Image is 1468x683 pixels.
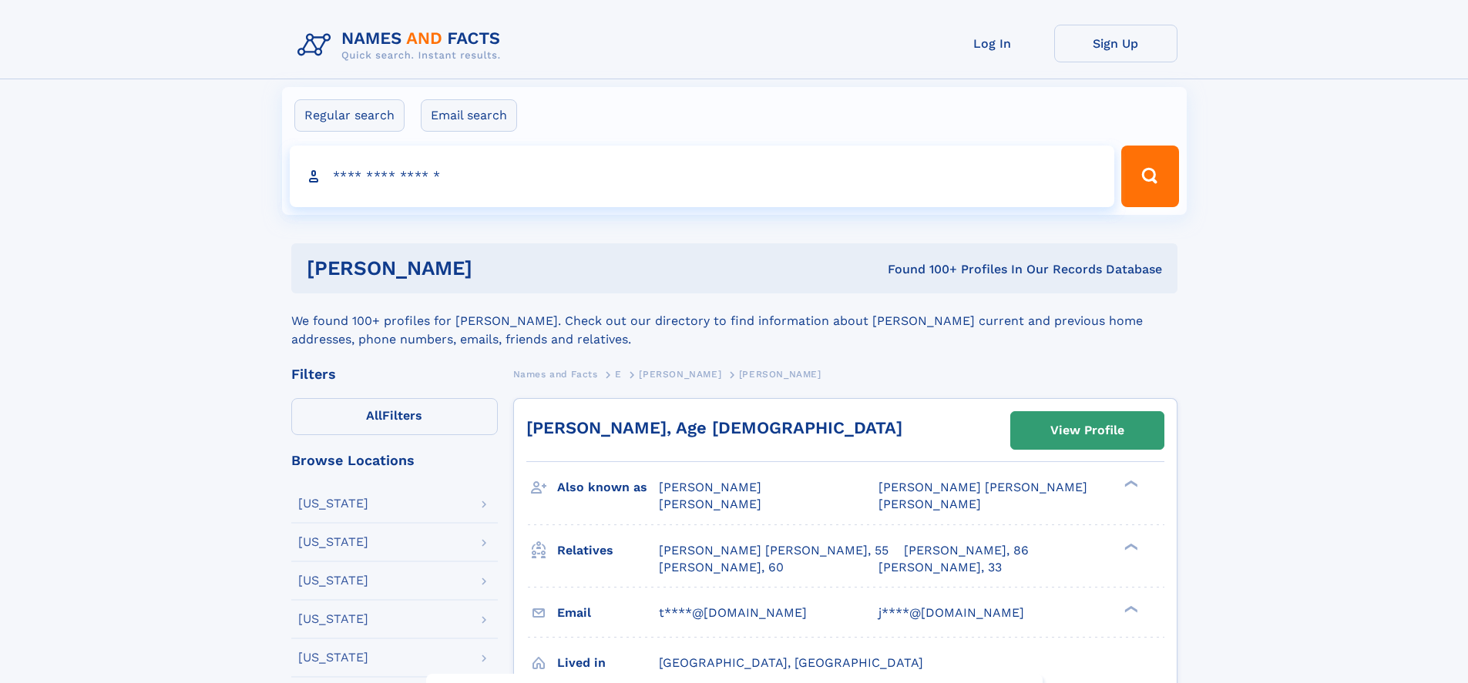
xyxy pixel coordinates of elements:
button: Search Button [1121,146,1178,207]
div: We found 100+ profiles for [PERSON_NAME]. Check out our directory to find information about [PERS... [291,293,1177,349]
div: ❯ [1120,479,1139,489]
img: Logo Names and Facts [291,25,513,66]
span: [PERSON_NAME] [878,497,981,511]
div: ❯ [1120,541,1139,551]
h3: Also known as [557,474,659,501]
a: Sign Up [1054,25,1177,62]
span: [PERSON_NAME] [PERSON_NAME] [878,480,1087,494]
h3: Lived in [557,650,659,676]
span: [GEOGRAPHIC_DATA], [GEOGRAPHIC_DATA] [659,655,923,670]
a: [PERSON_NAME], 86 [904,542,1029,559]
div: [US_STATE] [298,574,368,587]
a: [PERSON_NAME] [PERSON_NAME], 55 [659,542,889,559]
label: Email search [421,99,517,132]
a: E [615,364,622,383]
span: [PERSON_NAME] [659,497,761,511]
div: Browse Locations [291,454,498,467]
h3: Email [557,600,659,626]
a: [PERSON_NAME], Age [DEMOGRAPHIC_DATA] [526,418,902,437]
div: Found 100+ Profiles In Our Records Database [680,261,1162,278]
label: Filters [291,398,498,435]
div: [US_STATE] [298,613,368,625]
div: Filters [291,367,498,381]
div: ❯ [1120,604,1139,614]
h1: [PERSON_NAME] [307,259,680,278]
h3: Relatives [557,537,659,564]
a: View Profile [1011,412,1164,449]
a: Names and Facts [513,364,598,383]
label: Regular search [294,99,405,132]
span: [PERSON_NAME] [639,369,721,380]
div: [US_STATE] [298,536,368,548]
span: [PERSON_NAME] [739,369,821,380]
span: E [615,369,622,380]
input: search input [290,146,1115,207]
a: [PERSON_NAME], 60 [659,559,784,576]
div: [US_STATE] [298,497,368,510]
a: Log In [931,25,1054,62]
a: [PERSON_NAME], 33 [878,559,1002,576]
div: View Profile [1050,413,1124,448]
span: [PERSON_NAME] [659,480,761,494]
a: [PERSON_NAME] [639,364,721,383]
span: All [366,408,382,423]
div: [US_STATE] [298,651,368,664]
